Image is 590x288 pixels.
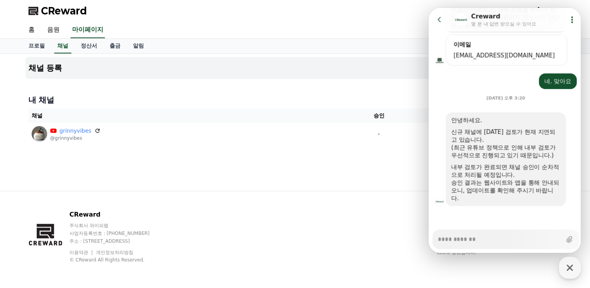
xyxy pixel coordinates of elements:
[60,127,92,135] a: grinnyvibes
[69,230,165,236] p: 사업자등록번호 : [PHONE_NUMBER]
[103,39,127,53] a: 출금
[22,39,51,53] a: 프로필
[343,108,415,123] th: 승인
[346,130,412,138] p: -
[127,39,150,53] a: 알림
[28,5,87,17] a: CReward
[28,108,343,123] th: 채널
[22,22,41,38] a: 홈
[28,64,62,72] h4: 채널 등록
[96,250,133,255] a: 개인정보처리방침
[69,222,165,229] p: 주식회사 와이피랩
[28,94,562,105] h4: 내 채널
[54,39,71,53] a: 채널
[69,238,165,244] p: 주소 : [STREET_ADDRESS]
[41,5,87,17] span: CReward
[41,22,66,38] a: 음원
[429,8,581,253] iframe: Channel chat
[25,57,565,79] button: 채널 등록
[71,22,105,38] a: 마이페이지
[32,126,47,142] img: grinnyvibes
[69,250,94,255] a: 이용약관
[74,39,103,53] a: 정산서
[69,257,165,263] p: © CReward All Rights Reserved.
[50,135,101,141] p: @grinnyvibes
[69,210,165,219] p: CReward
[415,108,562,123] th: 상태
